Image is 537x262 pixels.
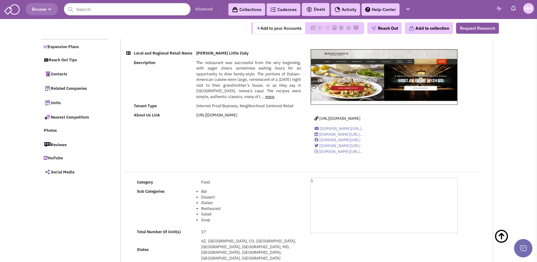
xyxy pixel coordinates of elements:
[199,178,302,187] td: Food
[335,7,340,12] img: Activity.png
[319,149,362,154] span: [DOMAIN_NAME][URL]..
[41,41,107,53] a: Expansion Plans
[314,143,360,148] a: [DOMAIN_NAME][URL]
[405,22,453,34] button: Add to collection
[196,51,249,56] b: [PERSON_NAME] Little Italy
[137,180,153,185] b: Category
[310,178,457,233] div: 1
[134,103,157,108] b: Tenant Type
[314,137,360,142] a: [DOMAIN_NAME][URL]
[137,229,181,234] b: Total Number Of Unit(s)
[196,112,237,118] a: [URL][DOMAIN_NAME]
[318,25,323,30] img: Please add to your accounts
[201,195,301,200] li: Dessert
[304,6,327,13] button: Deals
[134,112,160,118] b: About Us Link
[41,138,107,151] a: Reviews
[41,153,107,164] a: YouTube
[319,143,360,148] span: [DOMAIN_NAME][URL]
[319,116,360,121] span: [URL][DOMAIN_NAME]
[314,126,363,131] a: [DOMAIN_NAME][URL]..
[4,3,20,15] img: SmartAdmin
[32,6,51,12] span: Browse
[354,25,359,30] img: Please add to your accounts
[320,126,363,131] span: [DOMAIN_NAME][URL]..
[306,6,325,12] span: Deals
[137,247,149,252] b: States
[134,51,192,56] b: Local and Regional Retail Name
[199,227,302,237] td: 17
[134,60,156,65] b: Description
[194,101,302,111] td: Internet Proof Business, Neighborhood Centered Retail
[195,6,213,12] a: Advanced
[306,6,312,13] img: icon-deals.svg
[265,94,274,99] a: more
[41,125,107,137] a: Photos
[314,149,362,154] a: [DOMAIN_NAME][URL]..
[201,217,301,223] li: Soup
[64,3,190,15] input: Search
[331,3,360,16] a: Activity
[267,3,300,16] a: Cadences
[365,7,370,12] img: help.png
[253,22,305,34] button: Add to your Accounts
[232,7,238,13] img: icon-collection-lavender-black.svg
[201,211,301,217] li: Salad
[201,200,301,206] li: Italian
[456,23,499,34] button: Request Research
[325,25,330,30] img: Please add to your accounts
[319,137,360,142] span: [DOMAIN_NAME][URL]
[41,82,107,95] a: Related Companies
[311,49,457,105] img: Maggiano’s Little Italy
[339,25,344,30] img: Please add to your accounts
[270,7,276,12] img: Cadences_logo.png
[228,3,265,16] a: Collections
[41,55,107,66] a: Reach Out Tips
[201,206,301,212] li: Restaurant
[371,26,376,31] img: plane.png
[367,22,402,34] button: Reach Out
[362,3,400,16] a: Help-Center
[41,111,107,123] a: Nearest Competitors
[137,189,165,194] b: Sub Categories
[319,132,362,137] span: [DOMAIN_NAME][URL]..
[196,60,301,99] span: The restaurant was successful from the very beginning, with eager diners sometimes waiting hours ...
[201,189,301,195] li: Bar
[314,132,362,137] a: [DOMAIN_NAME][URL]..
[41,67,107,80] a: Contacts
[523,3,534,14] img: Harris Houser
[25,3,58,15] button: Browse
[314,116,360,121] a: [URL][DOMAIN_NAME]
[346,25,351,30] img: Please add to your accounts
[41,165,107,178] a: Social Media
[409,26,415,31] img: icon-collection-lavender.png
[41,96,107,109] a: Units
